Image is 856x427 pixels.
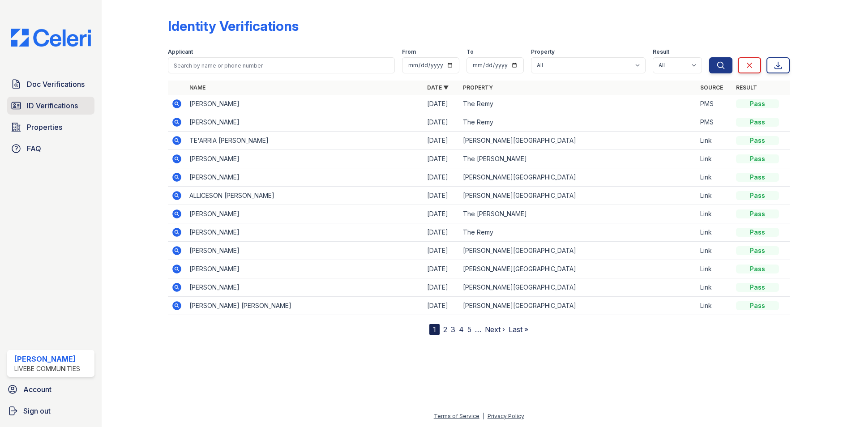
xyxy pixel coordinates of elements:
td: [DATE] [424,260,459,278]
div: LiveBe Communities [14,364,80,373]
label: Property [531,48,555,56]
label: From [402,48,416,56]
a: Result [736,84,757,91]
label: Result [653,48,669,56]
span: Properties [27,122,62,132]
a: 5 [467,325,471,334]
td: Link [697,260,732,278]
a: 4 [459,325,464,334]
td: [PERSON_NAME] [186,113,424,132]
span: Account [23,384,51,395]
a: Property [463,84,493,91]
td: Link [697,278,732,297]
a: Privacy Policy [488,413,524,419]
td: [DATE] [424,297,459,315]
td: [PERSON_NAME] [186,242,424,260]
td: [DATE] [424,242,459,260]
td: [PERSON_NAME][GEOGRAPHIC_DATA] [459,297,697,315]
td: [PERSON_NAME] [186,278,424,297]
td: Link [697,297,732,315]
a: ID Verifications [7,97,94,115]
td: TE'ARRIA [PERSON_NAME] [186,132,424,150]
td: [DATE] [424,187,459,205]
a: Account [4,380,98,398]
div: Pass [736,228,779,237]
a: FAQ [7,140,94,158]
td: [PERSON_NAME] [186,168,424,187]
div: Pass [736,136,779,145]
a: 3 [451,325,455,334]
div: | [483,413,484,419]
div: Pass [736,283,779,292]
div: Pass [736,118,779,127]
td: [PERSON_NAME] [186,260,424,278]
span: Doc Verifications [27,79,85,90]
td: [PERSON_NAME] [186,150,424,168]
div: Pass [736,246,779,255]
td: [DATE] [424,168,459,187]
td: [PERSON_NAME][GEOGRAPHIC_DATA] [459,278,697,297]
a: Terms of Service [434,413,479,419]
td: Link [697,132,732,150]
div: Pass [736,173,779,182]
td: [PERSON_NAME] [186,223,424,242]
td: The Remy [459,95,697,113]
input: Search by name or phone number [168,57,395,73]
div: 1 [429,324,440,335]
td: PMS [697,113,732,132]
span: Sign out [23,406,51,416]
a: Name [189,84,205,91]
div: Identity Verifications [168,18,299,34]
td: [PERSON_NAME][GEOGRAPHIC_DATA] [459,260,697,278]
td: [DATE] [424,223,459,242]
td: [DATE] [424,205,459,223]
div: Pass [736,99,779,108]
div: Pass [736,209,779,218]
a: Source [700,84,723,91]
div: [PERSON_NAME] [14,354,80,364]
td: Link [697,150,732,168]
td: [PERSON_NAME] [PERSON_NAME] [186,297,424,315]
div: Pass [736,154,779,163]
td: [PERSON_NAME][GEOGRAPHIC_DATA] [459,187,697,205]
td: Link [697,187,732,205]
div: Pass [736,191,779,200]
td: The Remy [459,223,697,242]
td: Link [697,205,732,223]
td: [DATE] [424,278,459,297]
div: Pass [736,265,779,273]
div: Pass [736,301,779,310]
img: CE_Logo_Blue-a8612792a0a2168367f1c8372b55b34899dd931a85d93a1a3d3e32e68fde9ad4.png [4,29,98,47]
td: PMS [697,95,732,113]
a: 2 [443,325,447,334]
td: [DATE] [424,150,459,168]
td: Link [697,242,732,260]
td: [PERSON_NAME][GEOGRAPHIC_DATA] [459,242,697,260]
td: The Remy [459,113,697,132]
td: [PERSON_NAME] [186,95,424,113]
a: Properties [7,118,94,136]
label: To [467,48,474,56]
a: Last » [509,325,528,334]
td: [PERSON_NAME] [186,205,424,223]
td: [DATE] [424,95,459,113]
td: The [PERSON_NAME] [459,205,697,223]
td: [PERSON_NAME][GEOGRAPHIC_DATA] [459,168,697,187]
a: Date ▼ [427,84,449,91]
a: Next › [485,325,505,334]
span: FAQ [27,143,41,154]
td: Link [697,168,732,187]
span: ID Verifications [27,100,78,111]
td: [DATE] [424,113,459,132]
td: Link [697,223,732,242]
td: [PERSON_NAME][GEOGRAPHIC_DATA] [459,132,697,150]
label: Applicant [168,48,193,56]
a: Doc Verifications [7,75,94,93]
td: ALLICESON [PERSON_NAME] [186,187,424,205]
td: The [PERSON_NAME] [459,150,697,168]
a: Sign out [4,402,98,420]
td: [DATE] [424,132,459,150]
span: … [475,324,481,335]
